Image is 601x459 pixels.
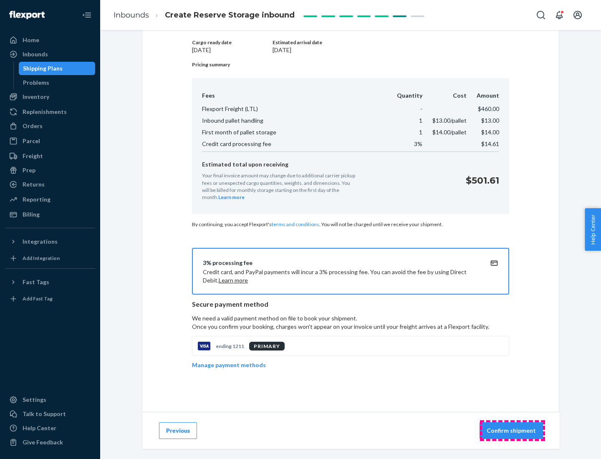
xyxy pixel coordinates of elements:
div: Inbounds [23,50,48,58]
div: 3% processing fee [203,259,478,267]
p: Estimated arrival date [273,39,509,46]
button: Previous [159,422,197,439]
div: Add Integration [23,255,60,262]
p: Confirm shipment [487,426,536,435]
button: Integrations [5,235,95,248]
button: Fast Tags [5,275,95,289]
div: Fast Tags [23,278,49,286]
div: PRIMARY [249,342,285,351]
button: Learn more [219,276,248,285]
p: ending 1211 [216,343,244,350]
a: Inbounds [5,48,95,61]
div: Integrations [23,237,58,246]
span: $13.00 [481,117,499,124]
p: We need a valid payment method on file to book your shipment. [192,314,509,331]
button: Open account menu [569,7,586,23]
th: Quantity [387,91,422,103]
th: Amount [467,91,499,103]
a: Prep [5,164,95,177]
ol: breadcrumbs [107,3,301,28]
a: Parcel [5,134,95,148]
span: $14.61 [481,140,499,147]
p: Credit card, and PayPal payments will incur a 3% processing fee. You can avoid the fee by using D... [203,268,478,285]
button: Confirm shipment [480,422,543,439]
div: Returns [23,180,45,189]
div: Replenishments [23,108,67,116]
a: Reporting [5,193,95,206]
div: Add Fast Tag [23,295,53,302]
div: Billing [23,210,40,219]
div: Talk to Support [23,410,66,418]
span: $13.00 /pallet [432,117,467,124]
button: Help Center [585,208,601,251]
button: Give Feedback [5,436,95,449]
p: Once you confirm your booking, charges won't appear on your invoice until your freight arrives at... [192,323,509,331]
div: Problems [23,78,49,87]
span: $14.00 /pallet [432,129,467,136]
div: Freight [23,152,43,160]
p: Secure payment method [192,300,509,309]
button: Learn more [218,194,245,201]
div: Give Feedback [23,438,63,446]
a: Replenishments [5,105,95,119]
div: Prep [23,166,35,174]
div: Inventory [23,93,49,101]
img: Flexport logo [9,11,45,19]
a: Orders [5,119,95,133]
div: Home [23,36,39,44]
td: 1 [387,115,422,126]
p: By continuing, you accept Flexport's . You will not be charged until we receive your shipment. [192,221,509,228]
button: Open Search Box [533,7,549,23]
div: Reporting [23,195,51,204]
td: First month of pallet storage [202,126,387,138]
a: Problems [19,76,96,89]
a: Shipping Plans [19,62,96,75]
td: Flexport Freight (LTL) [202,103,387,115]
p: Estimated total upon receiving [202,160,459,169]
button: Close Navigation [78,7,95,23]
a: terms and conditions [272,221,319,227]
span: $14.00 [481,129,499,136]
a: Talk to Support [5,407,95,421]
td: Credit card processing fee [202,138,387,152]
a: Freight [5,149,95,163]
div: Settings [23,396,46,404]
button: Open notifications [551,7,568,23]
div: Orders [23,122,43,130]
td: 3% [387,138,422,152]
span: $460.00 [478,105,499,112]
p: $501.61 [466,174,499,187]
p: Manage payment methods [192,361,266,369]
a: Add Fast Tag [5,292,95,305]
a: Inventory [5,90,95,103]
td: - [387,103,422,115]
td: 1 [387,126,422,138]
div: Parcel [23,137,40,145]
p: Your final invoice amount may change due to additional carrier pickup fees or unexpected cargo qu... [202,172,356,201]
span: Create Reserve Storage inbound [165,10,295,20]
p: Pricing summary [192,61,509,68]
p: Cargo ready date [192,39,271,46]
div: Help Center [23,424,56,432]
th: Cost [422,91,467,103]
td: Inbound pallet handling [202,115,387,126]
a: Returns [5,178,95,191]
a: Home [5,33,95,47]
div: Shipping Plans [23,64,63,73]
a: Billing [5,208,95,221]
a: Settings [5,393,95,406]
p: [DATE] [192,46,271,54]
a: Help Center [5,421,95,435]
a: Inbounds [114,10,149,20]
p: [DATE] [273,46,509,54]
a: Add Integration [5,252,95,265]
th: Fees [202,91,387,103]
